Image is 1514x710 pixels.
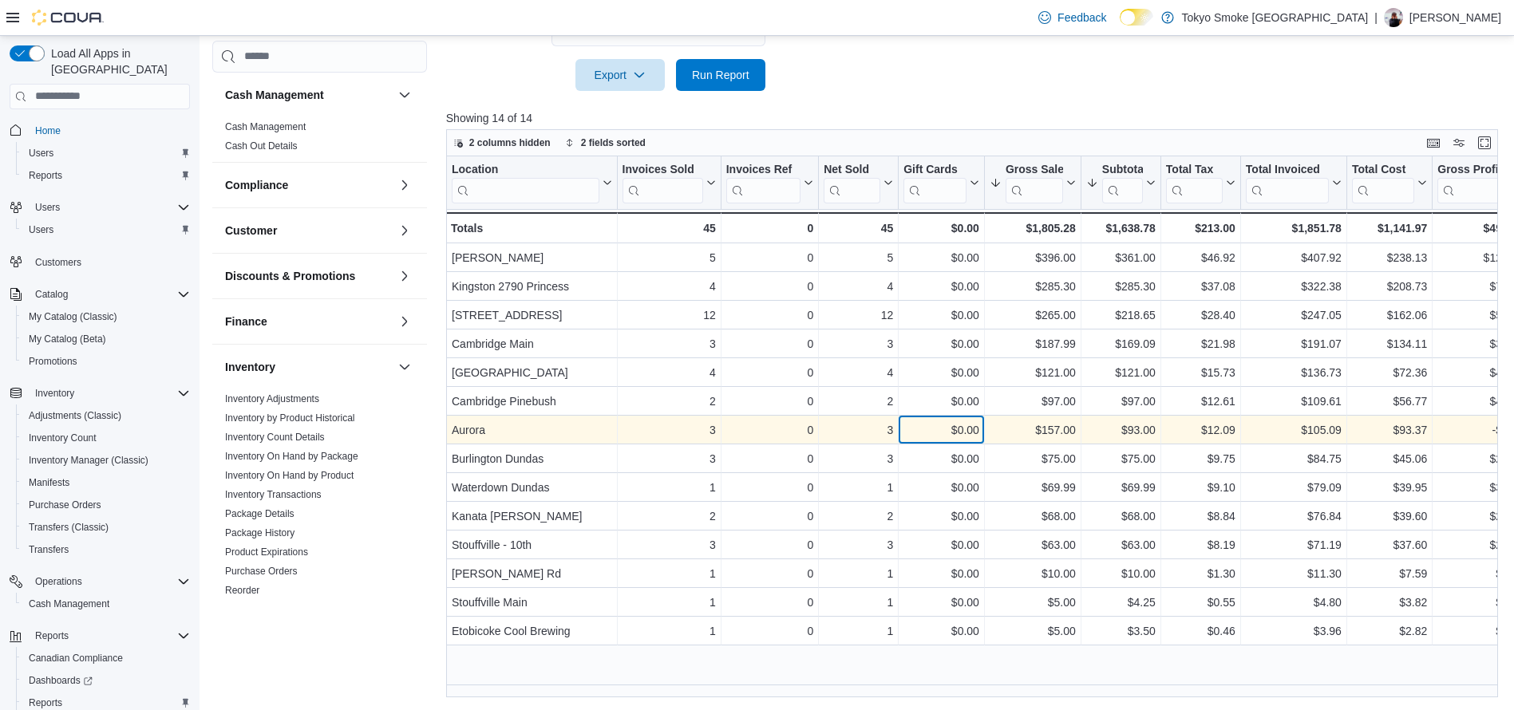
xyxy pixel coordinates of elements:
[1246,334,1342,353] div: $191.07
[1246,363,1342,382] div: $136.73
[1086,334,1156,353] div: $169.09
[29,598,109,610] span: Cash Management
[990,363,1076,382] div: $121.00
[225,222,392,238] button: Customer
[16,350,196,373] button: Promotions
[903,334,979,353] div: $0.00
[3,382,196,404] button: Inventory
[452,162,599,177] div: Location
[1437,162,1511,203] div: Gross Profit
[581,136,646,149] span: 2 fields sorted
[35,575,82,588] span: Operations
[1246,449,1342,468] div: $84.75
[29,572,190,591] span: Operations
[726,420,813,440] div: 0
[1086,449,1156,468] div: $75.00
[22,428,103,448] a: Inventory Count
[903,162,979,203] button: Gift Cards
[225,139,298,152] span: Cash Out Details
[22,671,190,690] span: Dashboards
[1166,248,1235,267] div: $46.92
[1246,162,1329,203] div: Total Invoiced
[726,334,813,353] div: 0
[824,334,893,353] div: 3
[22,406,128,425] a: Adjustments (Classic)
[16,538,196,561] button: Transfers
[395,311,414,330] button: Finance
[29,384,81,403] button: Inventory
[29,384,190,403] span: Inventory
[559,133,652,152] button: 2 fields sorted
[1246,420,1342,440] div: $105.09
[29,198,66,217] button: Users
[3,119,196,142] button: Home
[1086,277,1156,296] div: $285.30
[225,412,355,423] a: Inventory by Product Historical
[1352,306,1427,325] div: $162.06
[585,59,655,91] span: Export
[35,201,60,214] span: Users
[726,478,813,497] div: 0
[395,357,414,376] button: Inventory
[22,451,190,470] span: Inventory Manager (Classic)
[990,392,1076,411] div: $97.00
[1166,306,1235,325] div: $28.40
[824,162,880,203] div: Net Sold
[225,411,355,424] span: Inventory by Product Historical
[22,518,190,537] span: Transfers (Classic)
[452,277,612,296] div: Kingston 2790 Princess
[225,358,392,374] button: Inventory
[22,329,190,349] span: My Catalog (Beta)
[35,387,74,400] span: Inventory
[22,649,129,668] a: Canadian Compliance
[1166,392,1235,411] div: $12.61
[1006,162,1063,203] div: Gross Sales
[22,406,190,425] span: Adjustments (Classic)
[22,144,190,163] span: Users
[29,674,93,687] span: Dashboards
[225,488,322,499] a: Inventory Transactions
[22,307,124,326] a: My Catalog (Classic)
[990,162,1076,203] button: Gross Sales
[446,110,1509,126] p: Showing 14 of 14
[225,358,275,374] h3: Inventory
[1352,162,1414,177] div: Total Cost
[622,478,715,497] div: 1
[990,219,1076,238] div: $1,805.28
[1246,248,1342,267] div: $407.92
[824,392,893,411] div: 2
[35,124,61,137] span: Home
[29,121,67,140] a: Home
[225,222,277,238] h3: Customer
[824,219,893,238] div: 45
[395,220,414,239] button: Customer
[22,540,190,559] span: Transfers
[22,594,190,613] span: Cash Management
[22,352,190,371] span: Promotions
[990,334,1076,353] div: $187.99
[225,584,259,595] a: Reorder
[29,198,190,217] span: Users
[726,363,813,382] div: 0
[903,449,979,468] div: $0.00
[1086,219,1156,238] div: $1,638.78
[1246,219,1342,238] div: $1,851.78
[29,543,69,556] span: Transfers
[22,473,76,492] a: Manifests
[29,499,101,511] span: Purchase Orders
[1166,162,1223,177] div: Total Tax
[1424,133,1443,152] button: Keyboard shortcuts
[29,253,88,272] a: Customers
[1166,334,1235,353] div: $21.98
[1352,392,1427,411] div: $56.77
[225,507,294,519] a: Package Details
[22,428,190,448] span: Inventory Count
[1352,449,1427,468] div: $45.06
[16,142,196,164] button: Users
[1166,162,1223,203] div: Total Tax
[824,449,893,468] div: 3
[1166,219,1235,238] div: $213.00
[29,120,190,140] span: Home
[225,430,325,443] span: Inventory Count Details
